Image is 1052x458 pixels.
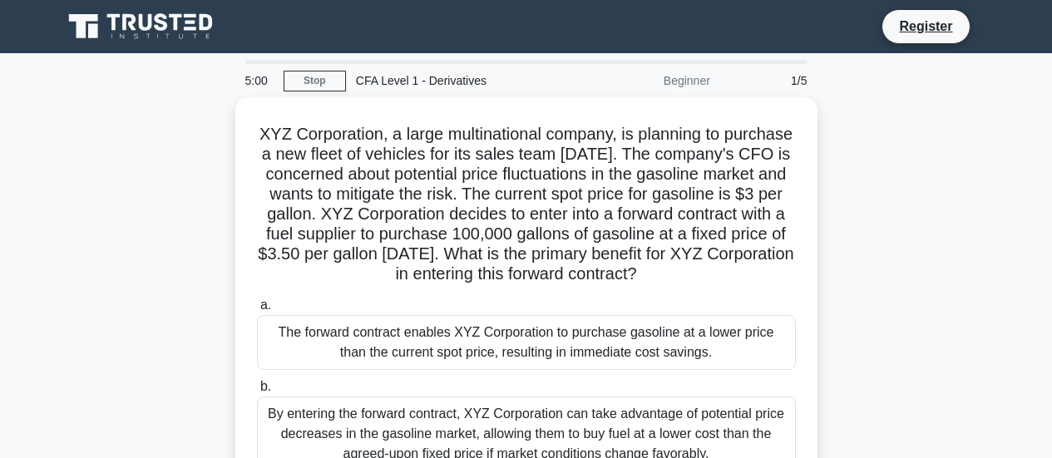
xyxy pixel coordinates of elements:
[255,124,798,285] h5: XYZ Corporation, a large multinational company, is planning to purchase a new fleet of vehicles f...
[346,64,575,97] div: CFA Level 1 - Derivatives
[257,315,796,370] div: The forward contract enables XYZ Corporation to purchase gasoline at a lower price than the curre...
[235,64,284,97] div: 5:00
[260,379,271,393] span: b.
[720,64,817,97] div: 1/5
[575,64,720,97] div: Beginner
[284,71,346,91] a: Stop
[260,298,271,312] span: a.
[889,16,962,37] a: Register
